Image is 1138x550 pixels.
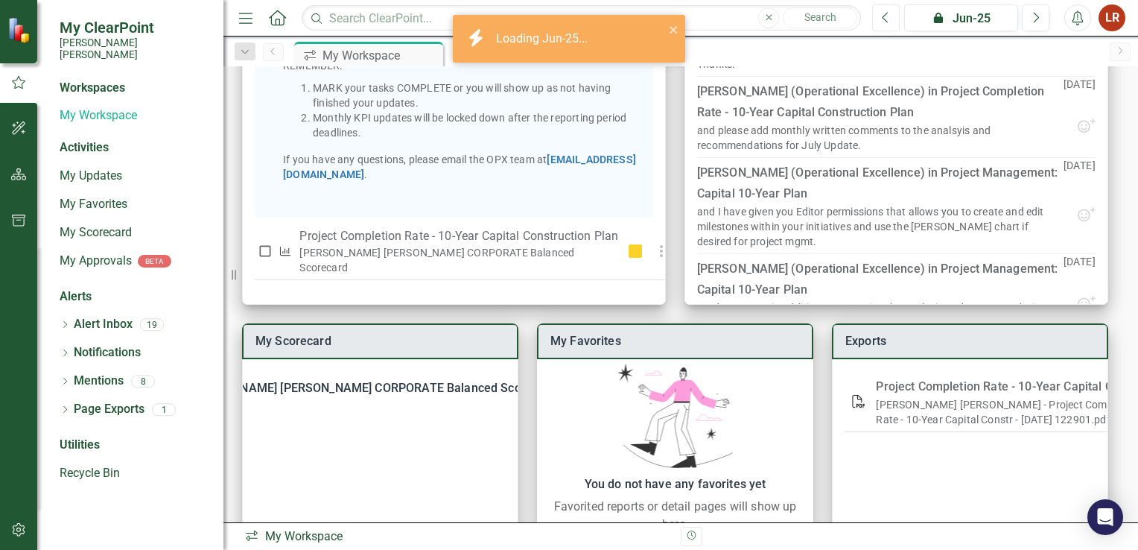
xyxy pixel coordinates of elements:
div: Activities [60,139,209,157]
button: Jun-25 [904,4,1018,31]
a: My Scorecard [60,224,209,241]
button: LR [1099,4,1125,31]
a: Notifications [74,344,141,361]
div: You do not have any favorites yet [544,474,806,495]
img: ClearPoint Strategy [7,17,34,43]
input: Search ClearPoint... [302,5,861,31]
p: [DATE] [1064,158,1096,206]
p: REMEMBER: [283,58,647,73]
div: 8 [131,375,155,388]
li: Monthly KPI updates will be locked down after the reporting period deadlines. [313,110,647,140]
a: My Workspace [60,107,209,124]
p: [DATE] [1064,77,1096,117]
p: If you have any questions, please email the OPX team at . [283,152,647,182]
a: Exports [845,334,886,348]
div: Open Intercom Messenger [1087,499,1123,535]
div: and I have given you Editor permissions that allows you to create and edit milestones within your... [697,204,1064,249]
div: Jun-25 [909,10,1013,28]
button: close [669,21,679,38]
a: My Favorites [60,196,209,213]
div: and please add monthly written comments to the analsyis and recommendations for July Update. [697,123,1064,153]
button: Search [783,7,857,28]
a: Alert Inbox [74,316,133,333]
a: Recycle Bin [60,465,209,482]
a: Page Exports [74,401,144,418]
span: My ClearPoint [60,19,209,37]
div: Alerts [60,288,209,306]
div: BETA [138,255,171,268]
div: [PERSON_NAME] [PERSON_NAME] CORPORATE Balanced Scorecard [243,372,518,405]
p: [DATE] [1064,254,1096,294]
p: Project Completion Rate - 10-Year Capital Construction Plan [299,227,618,245]
div: [PERSON_NAME] (Operational Excellence) in [697,162,1064,204]
div: Favorited reports or detail pages will show up here. [544,498,806,534]
div: ,as data owner, in addition to approving the analysis and recommendations entered by , you also n... [697,300,1064,330]
span: Search [804,11,836,23]
div: Utilities [60,437,209,454]
div: My Workspace [244,528,670,546]
div: My Workspace [322,46,439,65]
div: 19 [140,318,164,331]
a: My Scorecard [255,334,331,348]
a: My Favorites [550,334,621,348]
div: [PERSON_NAME] (Operational Excellence) in [697,81,1064,123]
a: My Updates [60,168,209,185]
div: Loading Jun-25... [496,31,591,48]
a: Mentions [74,373,124,390]
div: [PERSON_NAME] [PERSON_NAME] CORPORATE Balanced Scorecard [185,378,556,399]
div: 1 [152,403,176,416]
div: [PERSON_NAME] [PERSON_NAME] CORPORATE Balanced Scorecard [299,245,618,275]
li: MARK your tasks COMPLETE or you will show up as not having finished your updates. [313,80,647,110]
small: [PERSON_NAME] [PERSON_NAME] [60,37,209,61]
div: [PERSON_NAME] (Operational Excellence) in [697,259,1064,300]
a: My Approvals [60,253,132,270]
div: Workspaces [60,80,125,97]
